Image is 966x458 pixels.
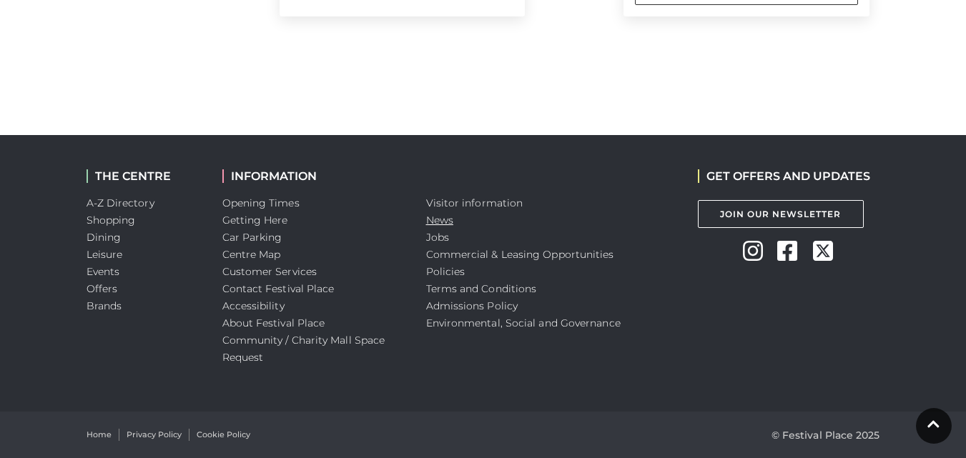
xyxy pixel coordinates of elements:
[222,248,281,261] a: Centre Map
[197,429,250,441] a: Cookie Policy
[772,427,880,444] p: © Festival Place 2025
[87,231,122,244] a: Dining
[127,429,182,441] a: Privacy Policy
[87,282,118,295] a: Offers
[87,429,112,441] a: Home
[222,317,325,329] a: About Festival Place
[698,200,864,228] a: Join Our Newsletter
[426,299,518,312] a: Admissions Policy
[87,214,136,226] a: Shopping
[698,169,870,183] h2: GET OFFERS AND UPDATES
[426,282,537,295] a: Terms and Conditions
[87,196,154,209] a: A-Z Directory
[426,196,523,209] a: Visitor information
[222,282,335,295] a: Contact Festival Place
[426,248,614,261] a: Commercial & Leasing Opportunities
[222,214,288,226] a: Getting Here
[222,169,405,183] h2: INFORMATION
[222,334,385,364] a: Community / Charity Mall Space Request
[222,196,300,209] a: Opening Times
[426,317,621,329] a: Environmental, Social and Governance
[426,214,453,226] a: News
[87,265,120,278] a: Events
[426,265,465,278] a: Policies
[426,231,449,244] a: Jobs
[222,299,285,312] a: Accessibility
[222,231,282,244] a: Car Parking
[222,265,317,278] a: Customer Services
[87,169,201,183] h2: THE CENTRE
[87,299,122,312] a: Brands
[87,248,123,261] a: Leisure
